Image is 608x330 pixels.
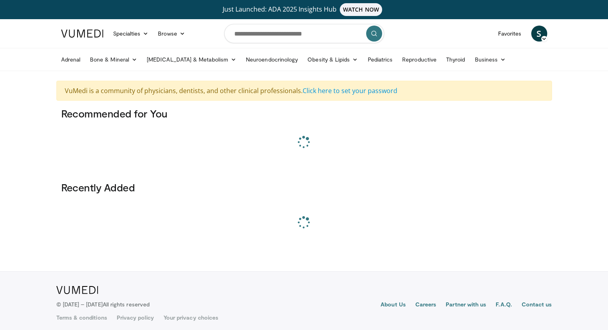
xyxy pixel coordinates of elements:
[531,26,547,42] a: S
[303,52,363,68] a: Obesity & Lipids
[163,314,218,322] a: Your privacy choices
[496,300,512,310] a: F.A.Q.
[142,52,241,68] a: [MEDICAL_DATA] & Metabolism
[108,26,153,42] a: Specialties
[470,52,511,68] a: Business
[103,301,150,308] span: All rights reserved
[224,24,384,43] input: Search topics, interventions
[381,300,406,310] a: About Us
[56,300,150,308] p: © [DATE] – [DATE]
[56,286,98,294] img: VuMedi Logo
[493,26,526,42] a: Favorites
[85,52,142,68] a: Bone & Mineral
[441,52,470,68] a: Thyroid
[61,181,547,194] h3: Recently Added
[397,52,441,68] a: Reproductive
[522,300,552,310] a: Contact us
[117,314,154,322] a: Privacy policy
[56,81,552,101] div: VuMedi is a community of physicians, dentists, and other clinical professionals.
[56,52,86,68] a: Adrenal
[241,52,303,68] a: Neuroendocrinology
[340,3,382,16] span: WATCH NOW
[415,300,437,310] a: Careers
[303,86,397,95] a: Click here to set your password
[62,3,546,16] a: Just Launched: ADA 2025 Insights HubWATCH NOW
[363,52,398,68] a: Pediatrics
[61,107,547,120] h3: Recommended for You
[56,314,107,322] a: Terms & conditions
[446,300,486,310] a: Partner with us
[153,26,190,42] a: Browse
[61,30,104,38] img: VuMedi Logo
